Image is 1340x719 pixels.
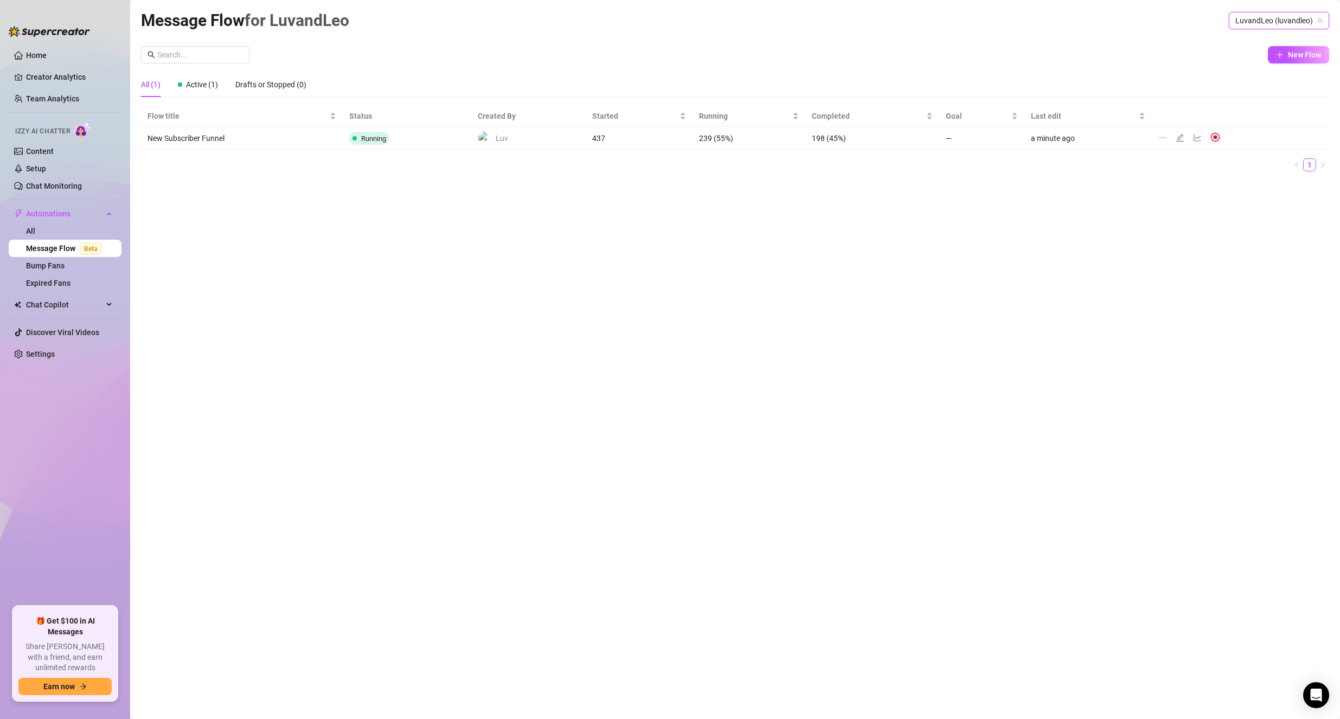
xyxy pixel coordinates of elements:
td: New Subscriber Funnel [141,127,343,150]
td: — [939,127,1024,150]
th: Goal [939,106,1024,127]
a: 1 [1304,159,1316,171]
th: Running [693,106,805,127]
th: Started [586,106,693,127]
span: arrow-right [79,683,87,690]
th: Flow title [141,106,343,127]
span: Automations [26,205,103,222]
img: AI Chatter [74,122,91,138]
a: Setup [26,164,46,173]
a: All [26,227,35,235]
td: 437 [586,127,693,150]
li: 1 [1303,158,1316,171]
span: Chat Copilot [26,296,103,313]
span: Running [361,134,386,143]
article: Message Flow [141,8,349,33]
span: 🎁 Get $100 in AI Messages [18,616,112,637]
span: right [1319,162,1326,168]
div: Open Intercom Messenger [1303,682,1329,708]
button: New Flow [1268,46,1329,63]
th: Last edit [1024,106,1152,127]
th: Completed [805,106,939,127]
span: Izzy AI Chatter [15,126,70,137]
span: New Flow [1288,50,1321,59]
div: Drafts or Stopped (0) [235,79,306,91]
a: Message FlowBeta [26,244,106,253]
a: Bump Fans [26,261,65,270]
span: left [1293,162,1300,168]
span: Share [PERSON_NAME] with a friend, and earn unlimited rewards [18,641,112,673]
span: ellipsis [1158,133,1167,142]
span: Started [592,110,677,122]
a: Chat Monitoring [26,182,82,190]
td: 239 (55%) [693,127,805,150]
span: Last edit [1031,110,1137,122]
button: left [1290,158,1303,171]
span: search [148,51,155,59]
span: edit [1176,133,1184,142]
a: Settings [26,350,55,358]
li: Previous Page [1290,158,1303,171]
span: thunderbolt [14,209,23,218]
span: Running [699,110,790,122]
span: for LuvandLeo‍️ [245,11,349,30]
a: Content [26,147,54,156]
th: Created By [471,106,586,127]
div: All (1) [141,79,161,91]
td: 198 (45%) [805,127,939,150]
span: Luv [496,132,508,144]
a: Team Analytics [26,94,79,103]
li: Next Page [1316,158,1329,171]
span: plus [1276,51,1284,59]
input: Search... [157,49,243,61]
span: Earn now [43,682,75,691]
img: Luv [478,132,491,144]
a: Home [26,51,47,60]
span: Goal [946,110,1009,122]
span: Beta [80,243,102,255]
span: LuvandLeo‍️ (luvandleo) [1235,12,1323,29]
img: logo-BBDzfeDw.svg [9,26,90,37]
span: line-chart [1193,133,1202,142]
span: Active (1) [186,80,218,89]
a: Discover Viral Videos [26,328,99,337]
td: a minute ago [1024,127,1152,150]
th: Status [343,106,471,127]
span: team [1317,17,1323,24]
span: Completed [812,110,924,122]
button: right [1316,158,1329,171]
img: svg%3e [1210,132,1220,142]
a: Creator Analytics [26,68,113,86]
button: Earn nowarrow-right [18,678,112,695]
img: Chat Copilot [14,301,21,309]
span: Flow title [148,110,328,122]
a: Expired Fans [26,279,70,287]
